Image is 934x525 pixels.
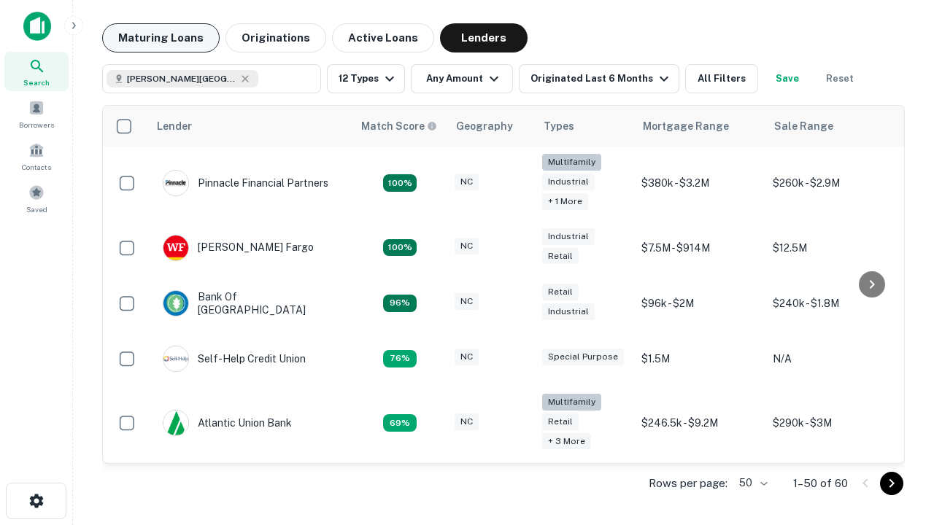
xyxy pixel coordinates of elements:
div: 50 [733,472,770,494]
p: 1–50 of 60 [793,475,848,492]
div: + 3 more [542,433,591,450]
div: NC [455,174,479,190]
td: $380k - $3.2M [634,147,765,220]
div: Retail [542,248,579,265]
th: Lender [148,106,352,147]
div: Matching Properties: 15, hasApolloMatch: undefined [383,239,417,257]
div: Types [544,117,574,135]
img: picture [163,411,188,435]
a: Borrowers [4,94,69,133]
img: picture [163,346,188,371]
span: Saved [26,203,47,215]
th: Geography [447,106,535,147]
div: Retail [542,413,579,430]
div: Industrial [542,228,595,245]
div: Matching Properties: 26, hasApolloMatch: undefined [383,174,417,192]
div: NC [455,293,479,310]
div: Atlantic Union Bank [163,410,292,436]
td: $240k - $1.8M [765,276,897,331]
span: Search [23,77,50,88]
div: NC [455,349,479,365]
button: 12 Types [327,64,405,93]
p: Rows per page: [649,475,727,492]
div: Matching Properties: 14, hasApolloMatch: undefined [383,295,417,312]
img: picture [163,291,188,316]
div: Lender [157,117,192,135]
div: Originated Last 6 Months [530,70,673,87]
div: Industrial [542,303,595,320]
div: Matching Properties: 10, hasApolloMatch: undefined [383,414,417,432]
div: Multifamily [542,394,601,411]
span: [PERSON_NAME][GEOGRAPHIC_DATA], [GEOGRAPHIC_DATA] [127,72,236,85]
img: capitalize-icon.png [23,12,51,41]
button: Any Amount [411,64,513,93]
img: picture [163,171,188,195]
span: Borrowers [19,119,54,131]
button: Originated Last 6 Months [519,64,679,93]
a: Search [4,52,69,91]
div: Multifamily [542,154,601,171]
td: $290k - $3M [765,386,897,460]
span: Contacts [22,161,51,173]
a: Contacts [4,136,69,176]
button: All Filters [685,64,758,93]
td: $96k - $2M [634,276,765,331]
button: Save your search to get updates of matches that match your search criteria. [764,64,811,93]
iframe: Chat Widget [861,408,934,478]
th: Types [535,106,634,147]
div: Retail [542,284,579,300]
div: Capitalize uses an advanced AI algorithm to match your search with the best lender. The match sco... [361,118,437,134]
div: Self-help Credit Union [163,346,306,372]
button: Originations [225,23,326,52]
div: Geography [456,117,513,135]
div: [PERSON_NAME] Fargo [163,235,314,261]
div: Bank Of [GEOGRAPHIC_DATA] [163,290,338,316]
div: Special Purpose [542,349,624,365]
div: Sale Range [774,117,833,135]
td: $260k - $2.9M [765,147,897,220]
th: Capitalize uses an advanced AI algorithm to match your search with the best lender. The match sco... [352,106,447,147]
td: $7.5M - $914M [634,220,765,276]
button: Reset [817,64,863,93]
div: Industrial [542,174,595,190]
td: $246.5k - $9.2M [634,386,765,460]
div: + 1 more [542,193,588,210]
button: Lenders [440,23,528,52]
button: Maturing Loans [102,23,220,52]
td: $12.5M [765,220,897,276]
td: N/A [765,331,897,386]
th: Mortgage Range [634,106,765,147]
img: picture [163,236,188,260]
th: Sale Range [765,106,897,147]
button: Go to next page [880,472,903,495]
div: NC [455,413,479,430]
div: Mortgage Range [643,117,729,135]
a: Saved [4,179,69,218]
h6: Match Score [361,118,434,134]
td: $1.5M [634,331,765,386]
button: Active Loans [332,23,434,52]
div: NC [455,238,479,254]
div: Pinnacle Financial Partners [163,170,328,196]
div: Matching Properties: 11, hasApolloMatch: undefined [383,350,417,367]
